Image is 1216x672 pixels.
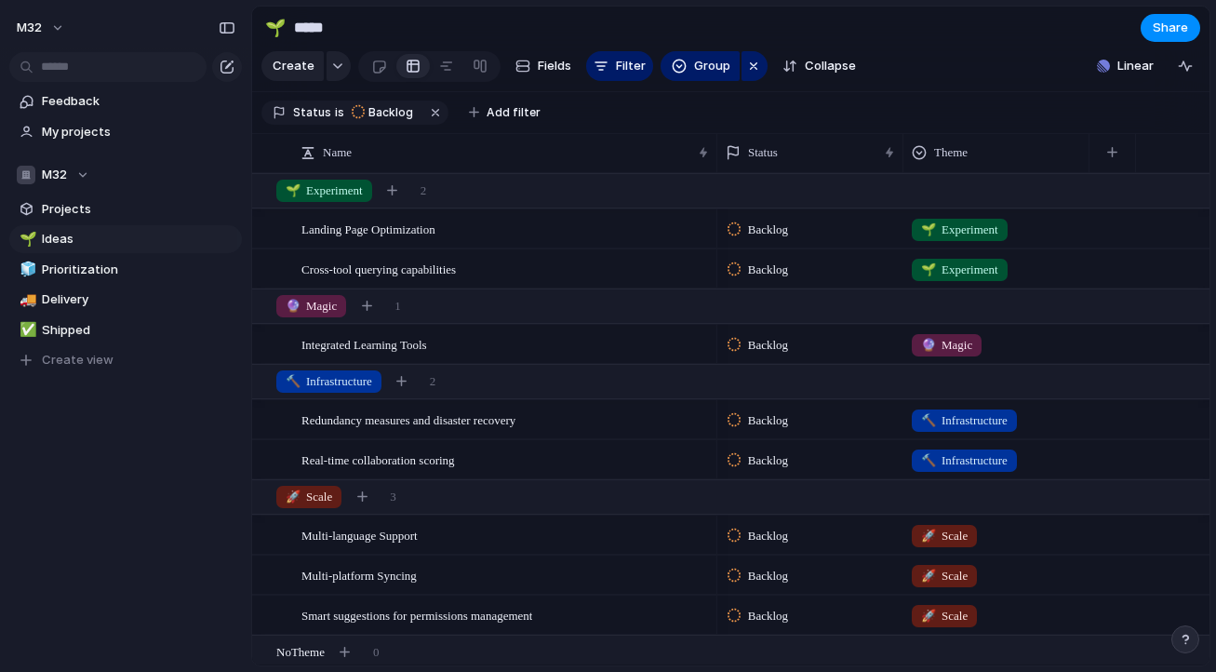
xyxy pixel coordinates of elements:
button: is [331,102,348,123]
span: Backlog [748,336,788,355]
span: 2 [421,181,427,200]
span: 1 [394,297,401,316]
span: 🚀 [286,490,301,504]
button: 🚚 [17,290,35,309]
button: 🧊 [17,261,35,279]
span: Real-time collaboration scoring [301,449,455,470]
span: Experiment [921,261,998,279]
a: My projects [9,118,242,146]
span: Backlog [748,221,788,239]
a: 🚚Delivery [9,286,242,314]
button: 🌱 [261,13,290,43]
span: 2 [430,372,436,391]
span: is [335,104,344,121]
span: Scale [286,488,332,506]
span: Infrastructure [286,372,372,391]
div: 🧊 [20,259,33,280]
span: 0 [373,643,380,662]
span: Group [694,57,730,75]
button: 🌱 [17,230,35,249]
span: 🔮 [286,299,301,313]
button: Group [661,51,740,81]
button: m32 [8,13,74,43]
button: Filter [586,51,653,81]
span: Status [293,104,331,121]
span: Backlog [368,104,413,121]
button: ✅ [17,321,35,340]
span: Smart suggestions for permissions management [301,604,532,625]
button: Share [1141,14,1200,42]
span: Backlog [748,411,788,430]
span: Theme [934,143,968,162]
span: m32 [17,19,42,37]
span: Ideas [42,230,235,249]
button: Linear [1089,52,1161,80]
span: Experiment [286,181,363,200]
span: Scale [921,527,968,545]
span: 🔨 [921,453,936,467]
span: Integrated Learning Tools [301,333,427,355]
button: Create view [9,346,242,374]
span: Share [1153,19,1188,37]
span: Fields [538,57,571,75]
button: Collapse [775,51,863,81]
span: Collapse [805,57,856,75]
span: 3 [390,488,396,506]
span: 🚀 [921,609,936,623]
span: Linear [1117,57,1154,75]
span: 🔨 [921,413,936,427]
a: 🧊Prioritization [9,256,242,284]
a: 🌱Ideas [9,225,242,253]
span: Multi-platform Syncing [301,564,417,585]
span: Magic [286,297,337,316]
span: Experiment [921,221,998,239]
span: Magic [921,336,972,355]
span: 🔨 [286,374,301,388]
span: Landing Page Optimization [301,218,435,239]
span: Prioritization [42,261,235,279]
div: ✅ [20,319,33,341]
button: Add filter [458,100,552,126]
a: Feedback [9,87,242,115]
a: Projects [9,195,242,223]
span: No Theme [276,643,325,662]
a: ✅Shipped [9,316,242,344]
span: 🌱 [286,183,301,197]
span: Backlog [748,567,788,585]
span: Scale [921,567,968,585]
span: 🔮 [921,338,936,352]
span: My projects [42,123,235,141]
button: Create [261,51,324,81]
span: Shipped [42,321,235,340]
span: 🚀 [921,529,936,543]
span: Scale [921,607,968,625]
span: Backlog [748,451,788,470]
span: Projects [42,200,235,219]
span: Filter [616,57,646,75]
span: Backlog [748,527,788,545]
span: Cross-tool querying capabilities [301,258,456,279]
button: Fields [508,51,579,81]
button: M32 [9,161,242,189]
div: 🚚 [20,289,33,311]
button: Backlog [346,102,424,123]
div: 🌱 [265,15,286,40]
div: 🌱 [20,229,33,250]
span: Feedback [42,92,235,111]
span: Name [323,143,352,162]
span: Backlog [748,261,788,279]
span: Create view [42,351,114,370]
span: 🌱 [921,222,936,236]
span: Create [273,57,314,75]
span: Redundancy measures and disaster recovery [301,409,515,430]
span: Backlog [748,607,788,625]
span: M32 [42,166,67,184]
span: Delivery [42,290,235,309]
span: Infrastructure [921,451,1008,470]
span: 🌱 [921,262,936,276]
span: Infrastructure [921,411,1008,430]
span: Multi-language Support [301,524,418,545]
